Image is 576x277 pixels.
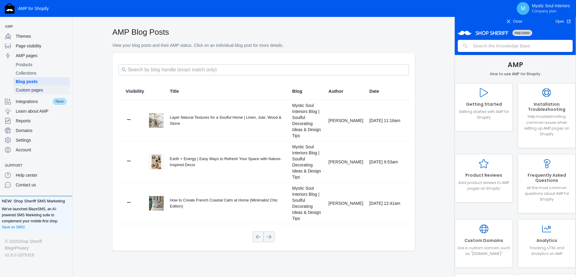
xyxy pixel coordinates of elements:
[149,196,164,211] img: french_floral_pillow_covers_904dcc7b-2a90-4ccf-bc27-3f4fc654779e.webp
[555,18,564,24] span: Open
[2,106,70,116] a: Learn about AMP
[2,116,70,126] a: Reports
[2,145,70,155] a: Account
[52,97,67,106] span: New
[16,172,67,178] span: Help center
[112,27,415,37] h2: AMP Blog Posts
[66,76,118,86] h2: Installation Troubleshooting
[16,137,67,143] span: Settings
[149,113,164,128] img: earthy_pillows_a0587ba7-b7e8-42bc-94a8-933913f2ac3a.webp
[63,193,121,242] a: Analytics Tracking, UTM, and Analytics on AMP
[66,219,118,230] p: Tracking, UTM, and Analytics on AMP
[170,114,286,126] div: Layer Natural Textures for a Soulful Home | Linen, Jute, Wood & Stone
[3,154,55,165] p: Add product reviews to AMP pages on Shopify
[3,5,54,9] a: Help center
[2,41,70,51] a: Page visibility
[119,64,409,75] input: Search by blog handle (exact match only)
[369,88,379,94] span: Date
[328,159,363,165] div: [PERSON_NAME]
[5,245,67,251] div: •
[13,77,70,86] a: Blog posts
[170,156,286,168] div: Earth + Energy | Easy Ways to Refresh Your Space with Nature-Inspired Decor
[61,25,71,28] button: Add a sales channel
[16,182,67,188] span: Contact us
[3,5,54,9] img: logo-long_333x28.png
[16,43,67,49] span: Page visibility
[5,3,15,14] img: Shop Sheriff Logo
[3,76,55,81] h2: Getting Started
[520,5,526,11] span: M
[3,147,55,152] h2: Product Reviews
[5,163,61,169] span: Support
[112,43,415,49] p: View your blog posts and their AMP status. Click on an individual blog post for more details.
[532,3,570,14] p: Mystic Soul Interiors
[13,69,70,77] a: Collections
[292,185,322,221] div: Mystic Soul Interiors Blog | Soulful Decorating Ideas & Design Tips
[369,118,402,124] div: [DATE] 11:16am
[16,108,67,114] span: Learn about AMP
[2,31,70,41] a: Themes
[66,88,118,111] p: Help troubleshooting common issues when setting up AMP pages on Shopify
[2,180,70,190] a: Contact us
[328,118,363,124] div: [PERSON_NAME]
[151,155,161,169] img: mood_board_black_b97914b7-4d5e-41b8-9616-46285a18af2e.webp
[16,62,67,68] span: Products
[13,86,70,94] a: Custom pages
[66,159,118,176] p: All the most common questions about AMP for Shopify
[3,35,118,43] h1: AMP
[3,46,118,50] h3: How to use AMP for Shopify
[3,219,55,230] p: Use a custom domain, such as "[DOMAIN_NAME]"
[5,24,61,30] span: AMP
[126,88,144,94] span: Visibility
[369,159,402,165] div: [DATE] 9:53am
[5,245,13,251] a: Blog
[532,9,556,14] span: Company plan
[3,14,118,26] input: Search the Knowledge Base
[18,238,42,245] a: Shop Sheriff
[170,88,179,94] span: Title
[63,128,121,187] a: Frequently Asked Questions All the most common questions about AMP for Shopify
[16,70,67,76] span: Collections
[61,164,71,167] button: Add a sales channel
[2,97,70,106] a: IntegrationsNew
[16,53,67,59] span: AMP pages
[16,79,67,85] span: Blog posts
[16,127,67,134] span: Domains
[5,238,67,245] div: © 2025
[66,147,118,157] h2: Frequently Asked Questions
[16,33,67,39] span: Themes
[5,252,67,258] div: v2.6.0-2d7b316
[2,51,70,60] a: AMP pages
[292,144,322,180] div: Mystic Soul Interiors Blog | Soulful Decorating Ideas & Design Tips
[66,212,118,217] h2: Analytics
[16,98,52,105] span: Integrations
[63,57,121,122] a: Installation Troubleshooting Help troubleshooting common issues when setting up AMP pages on Shopify
[16,118,67,124] span: Reports
[292,102,322,139] div: Mystic Soul Interiors Blog | Soulful Decorating Ideas & Design Tips
[3,83,55,94] p: Getting started with AMP for Shopify
[328,88,343,94] span: Author
[2,126,70,135] a: Domains
[18,6,49,11] span: AMP for Shopify
[58,4,77,10] span: Help center
[292,88,302,94] span: Blog
[2,224,25,230] a: Save on SMS!
[13,60,70,69] a: Products
[16,87,67,93] span: Custom pages
[3,212,55,217] h2: Custom Domains
[328,200,363,206] div: [PERSON_NAME]
[2,135,70,145] a: Settings
[16,147,67,153] span: Account
[170,197,286,209] div: How to Create French Coastal Calm at Home (Minimalist Chic Edition)
[369,200,402,206] div: [DATE] 12:41am
[15,245,29,251] a: Privacy
[546,247,569,270] iframe: Drift Widget Chat Controller
[496,18,533,24] span: Close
